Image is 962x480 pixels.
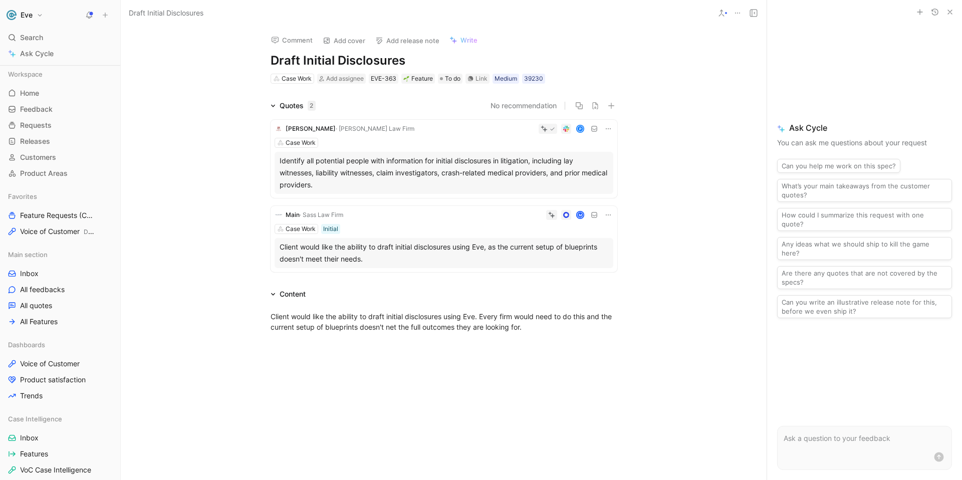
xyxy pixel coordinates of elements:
[267,33,317,47] button: Comment
[495,74,517,84] div: Medium
[20,136,50,146] span: Releases
[286,138,316,148] div: Case Work
[577,212,583,218] div: M
[7,10,17,20] img: Eve
[4,247,116,262] div: Main section
[20,210,97,220] span: Feature Requests (Core Product)
[4,282,116,297] a: All feedbacks
[4,46,116,61] a: Ask Cycle
[275,125,283,133] img: logo
[4,86,116,101] a: Home
[524,74,543,84] div: 39230
[4,411,116,477] div: Case IntelligenceInboxFeaturesVoC Case Intelligence
[475,74,488,84] div: Link
[4,372,116,387] a: Product satisfaction
[4,462,116,477] a: VoC Case Intelligence
[20,449,48,459] span: Features
[777,266,952,289] button: Are there any quotes that are not covered by the specs?
[4,189,116,204] div: Favorites
[300,211,343,218] span: · Sass Law Firm
[8,191,37,201] span: Favorites
[129,7,203,19] span: Draft Initial Disclosures
[4,102,116,117] a: Feedback
[777,237,952,260] button: Any ideas what we should ship to kill the game here?
[20,465,91,475] span: VoC Case Intelligence
[445,74,460,84] span: To do
[20,285,65,295] span: All feedbacks
[318,34,370,48] button: Add cover
[20,317,58,327] span: All Features
[84,228,117,235] span: Dashboards
[280,100,316,112] div: Quotes
[8,69,43,79] span: Workspace
[4,337,116,403] div: DashboardsVoice of CustomerProduct satisfactionTrends
[460,36,477,45] span: Write
[4,67,116,82] div: Workspace
[777,179,952,202] button: What’s your main takeaways from the customer quotes?
[20,168,68,178] span: Product Areas
[4,247,116,329] div: Main sectionInboxAll feedbacksAll quotesAll Features
[20,433,39,443] span: Inbox
[4,446,116,461] a: Features
[267,288,310,300] div: Content
[777,295,952,318] button: Can you write an illustrative release note for this, before we even ship it?
[20,269,39,279] span: Inbox
[326,75,364,82] span: Add assignee
[403,74,433,84] div: Feature
[271,53,617,69] h1: Draft Initial Disclosures
[777,137,952,149] p: You can ask me questions about your request
[4,166,116,181] a: Product Areas
[445,33,482,47] button: Write
[280,288,306,300] div: Content
[4,298,116,313] a: All quotes
[4,356,116,371] a: Voice of Customer
[4,430,116,445] a: Inbox
[4,388,116,403] a: Trends
[403,76,409,82] img: 🌱
[777,159,900,173] button: Can you help me work on this spec?
[4,30,116,45] div: Search
[21,11,33,20] h1: Eve
[308,101,316,111] div: 2
[4,411,116,426] div: Case Intelligence
[271,311,617,332] div: Client would like the ability to draft initial disclosures using Eve. Every firm would need to do...
[4,224,116,239] a: Voice of CustomerDashboards
[20,104,53,114] span: Feedback
[286,211,300,218] span: Main
[8,340,45,350] span: Dashboards
[491,100,557,112] button: No recommendation
[286,224,316,234] div: Case Work
[336,125,414,132] span: · [PERSON_NAME] Law Firm
[20,359,80,369] span: Voice of Customer
[280,241,608,265] div: Client would like the ability to draft initial disclosures using Eve, as the current setup of blu...
[371,74,396,84] div: EVE-363
[20,48,54,60] span: Ask Cycle
[4,118,116,133] a: Requests
[20,152,56,162] span: Customers
[323,224,338,234] div: Initial
[577,126,583,132] div: P
[438,74,462,84] div: To do
[4,150,116,165] a: Customers
[275,211,283,219] img: logo
[20,375,86,385] span: Product satisfaction
[282,74,312,84] div: Case Work
[4,337,116,352] div: Dashboards
[4,208,116,223] a: Feature Requests (Core Product)
[267,100,320,112] div: Quotes2
[20,391,43,401] span: Trends
[371,34,444,48] button: Add release note
[20,120,52,130] span: Requests
[20,88,39,98] span: Home
[4,134,116,149] a: Releases
[4,266,116,281] a: Inbox
[280,155,608,191] div: Identify all potential people with information for initial disclosures in litigation, including l...
[286,125,336,132] span: [PERSON_NAME]
[8,414,62,424] span: Case Intelligence
[401,74,435,84] div: 🌱Feature
[8,250,48,260] span: Main section
[20,301,52,311] span: All quotes
[20,226,95,237] span: Voice of Customer
[4,314,116,329] a: All Features
[777,208,952,231] button: How could I summarize this request with one quote?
